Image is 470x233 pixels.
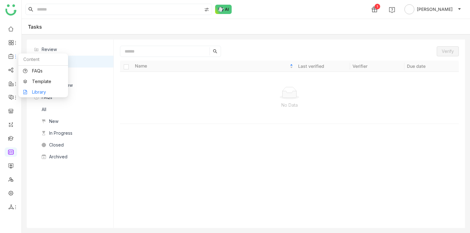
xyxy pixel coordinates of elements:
[23,79,63,84] a: Template
[23,90,63,94] a: Library
[18,54,68,66] div: Content
[296,61,350,72] th: Last verified
[437,46,459,56] button: Verify
[204,7,209,12] img: search-type.svg
[42,106,46,113] div: All
[49,130,72,137] div: In Progress
[28,24,42,30] div: Tasks
[403,4,463,14] button: [PERSON_NAME]
[417,6,453,13] span: [PERSON_NAME]
[49,142,64,148] div: Closed
[125,102,454,109] p: No Data
[404,61,459,72] th: Due date
[49,118,58,125] div: New
[49,153,67,160] div: Archived
[42,46,57,53] span: Review
[215,5,232,14] img: ask-buddy-normal.svg
[42,94,52,101] span: FAQs
[404,4,414,14] img: avatar
[389,7,395,13] img: help.svg
[5,4,16,16] img: logo
[375,4,380,9] div: 1
[23,69,63,73] a: FAQs
[350,61,404,72] th: Verifier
